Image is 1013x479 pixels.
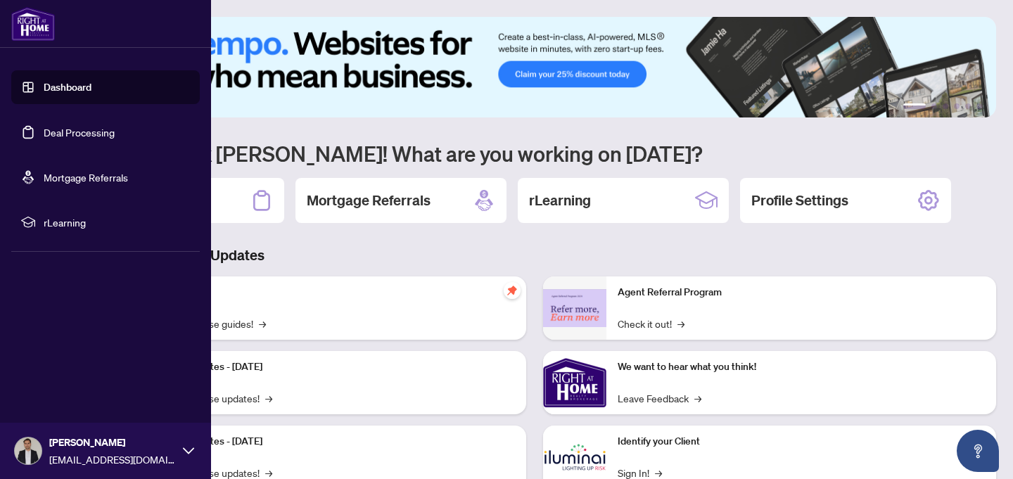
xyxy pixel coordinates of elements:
button: 3 [943,103,948,109]
a: Dashboard [44,81,91,94]
button: 2 [931,103,937,109]
p: Platform Updates - [DATE] [148,359,515,375]
p: Platform Updates - [DATE] [148,434,515,449]
span: rLearning [44,215,190,230]
a: Deal Processing [44,126,115,139]
img: We want to hear what you think! [543,351,606,414]
h2: rLearning [529,191,591,210]
h2: Profile Settings [751,191,848,210]
button: 5 [965,103,971,109]
button: 4 [954,103,960,109]
p: Self-Help [148,285,515,300]
span: [PERSON_NAME] [49,435,176,450]
span: [EMAIL_ADDRESS][DOMAIN_NAME] [49,452,176,467]
img: Slide 0 [73,17,996,117]
img: Agent Referral Program [543,289,606,328]
p: Identify your Client [618,434,985,449]
img: Profile Icon [15,438,42,464]
p: We want to hear what you think! [618,359,985,375]
a: Leave Feedback→ [618,390,701,406]
span: → [265,390,272,406]
a: Mortgage Referrals [44,171,128,184]
button: Open asap [957,430,999,472]
span: → [259,316,266,331]
span: pushpin [504,282,521,299]
p: Agent Referral Program [618,285,985,300]
h1: Welcome back [PERSON_NAME]! What are you working on [DATE]? [73,140,996,167]
button: 6 [976,103,982,109]
img: logo [11,7,55,41]
span: → [694,390,701,406]
span: → [677,316,684,331]
h2: Mortgage Referrals [307,191,431,210]
h3: Brokerage & Industry Updates [73,245,996,265]
a: Check it out!→ [618,316,684,331]
button: 1 [903,103,926,109]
